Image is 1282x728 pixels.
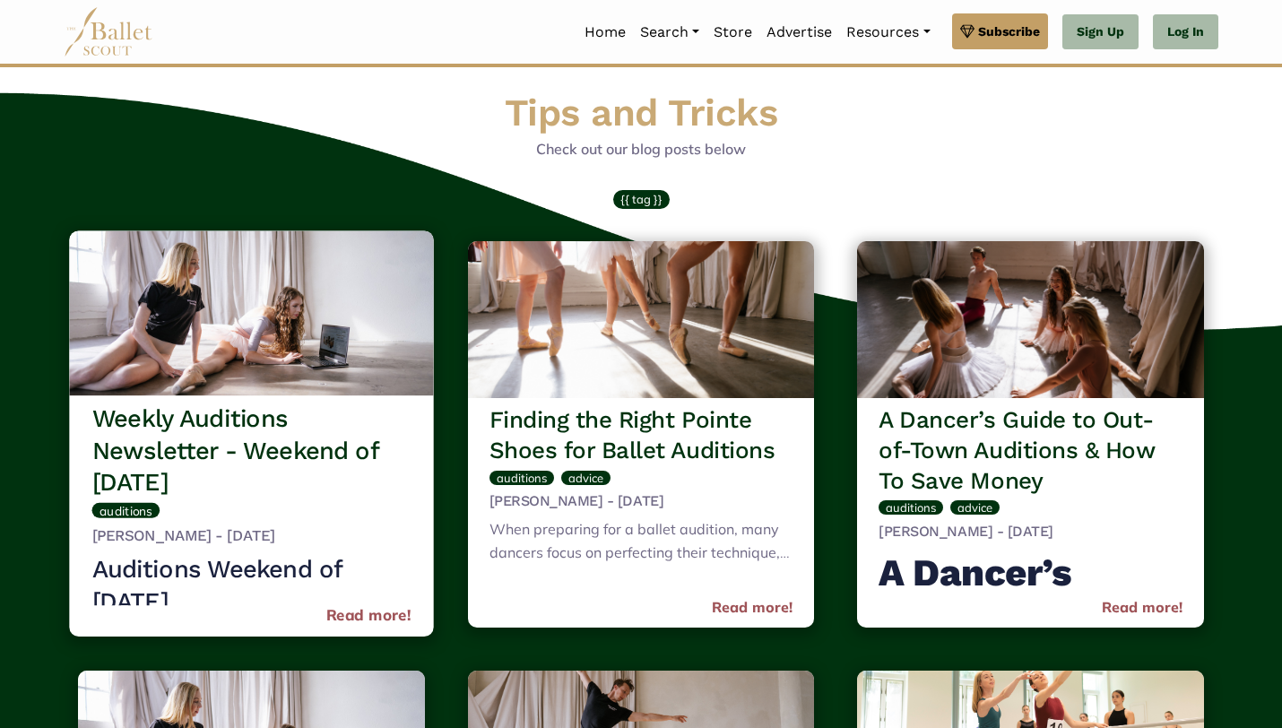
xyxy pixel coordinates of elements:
span: auditions [100,503,152,518]
p: Check out our blog posts below [71,138,1211,161]
a: Read more! [1102,596,1182,620]
span: When preparing for a ballet audition, many dancers focus on perfecting their technique, refining ... [489,520,790,607]
h5: [PERSON_NAME] - [DATE] [92,526,411,546]
span: advice [957,500,992,515]
a: Store [706,13,759,51]
a: Subscribe [952,13,1048,49]
h5: [PERSON_NAME] - [DATE] [489,492,793,511]
img: header_image.img [857,241,1204,398]
a: Read more! [326,603,411,628]
img: header_image.img [69,230,433,395]
span: advice [568,471,603,485]
span: auditions [497,471,547,485]
h3: Weekly Auditions Newsletter - Weekend of [DATE] [92,403,411,498]
a: Sign Up [1062,14,1139,50]
a: Advertise [759,13,839,51]
a: Resources [839,13,937,51]
a: Log In [1153,14,1218,50]
h1: Tips and Tricks [71,89,1211,138]
h5: [PERSON_NAME] - [DATE] [879,523,1182,542]
span: auditions [886,500,936,515]
a: Search [633,13,706,51]
span: {{ tag }} [620,192,663,206]
a: Home [577,13,633,51]
span: Subscribe [978,22,1040,41]
img: header_image.img [468,241,815,398]
a: Read more! [712,596,793,620]
h3: A Dancer’s Guide to Out-of-Town Auditions & How To Save Money [879,405,1182,496]
h3: Finding the Right Pointe Shoes for Ballet Auditions [489,405,793,466]
img: gem.svg [960,22,974,41]
h3: Auditions Weekend of [DATE] [92,553,411,617]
